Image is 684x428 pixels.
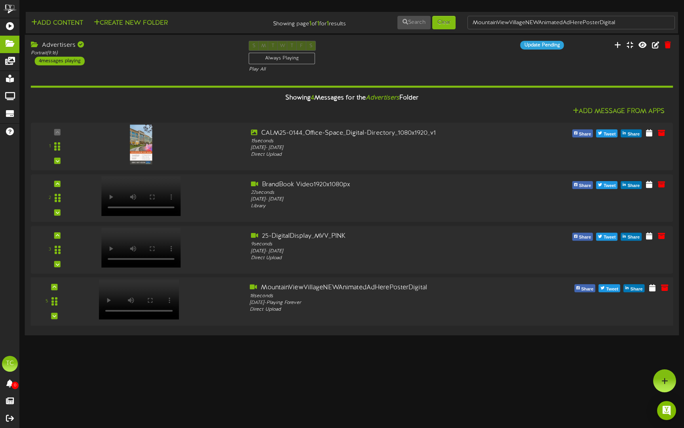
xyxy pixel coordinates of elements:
span: Share [626,233,641,242]
div: Direct Upload [250,306,508,313]
input: -- Search Folders by Name -- [467,16,675,29]
span: Tweet [604,285,620,294]
div: Open Intercom Messenger [657,401,676,420]
div: TC [2,356,18,372]
span: Share [577,233,593,242]
span: Share [579,285,595,294]
span: 0 [11,382,19,389]
div: Showing Messages for the Folder [25,90,679,107]
button: Share [621,130,642,138]
i: Advertisers [366,95,399,102]
div: 22 seconds [251,189,507,196]
button: Tweet [596,181,617,189]
div: [DATE] - [DATE] [251,196,507,203]
span: 4 [311,95,314,102]
div: CALM25-0144_Office-Space_Digital-Directory_1080x1920_v1 [251,129,507,138]
span: Tweet [602,182,617,190]
button: Share [621,181,642,189]
button: Share [572,233,593,241]
div: Advertisers [31,41,237,50]
div: 15 seconds [251,138,507,144]
div: MountainViewVillageNEWAnimatedAdHerePosterDigital [250,283,508,292]
button: Share [574,285,595,292]
button: Clear [432,16,456,29]
button: Share [621,233,642,241]
strong: 1 [309,20,312,27]
button: Tweet [598,285,620,292]
div: 25-DigitalDisplay_MVV_PINK [251,232,507,241]
div: Library [251,203,507,210]
button: Share [572,181,593,189]
div: Direct Upload [251,255,507,262]
div: Portrait ( 9:16 ) [31,50,237,57]
span: Share [577,182,593,190]
div: 4 messages playing [35,57,85,65]
div: [DATE] - [DATE] [251,248,507,254]
div: Update Pending [521,41,564,50]
div: 18 seconds [250,292,508,299]
div: Showing page of for results [242,15,352,29]
div: 9 seconds [251,241,507,248]
strong: 1 [317,20,319,27]
button: Tweet [596,233,617,241]
button: Share [572,130,593,138]
div: BrandBook Video1920x1080px [251,180,507,189]
button: Tweet [596,130,617,138]
div: [DATE] - Playing Forever [250,300,508,306]
strong: 1 [327,20,329,27]
div: [DATE] - [DATE] [251,145,507,151]
button: Create New Folder [91,18,170,28]
img: 48728b9e-e2d8-4d8e-8cf8-6a0451bf3c27.jpg [130,125,152,164]
button: Add Content [29,18,85,28]
span: Tweet [602,233,617,242]
div: Always Playing [249,53,315,64]
div: Play All [249,66,455,73]
span: Tweet [602,130,617,139]
span: Share [626,182,641,190]
button: Share [623,285,644,292]
button: Search [397,16,431,29]
span: Share [626,130,641,139]
span: Share [629,285,644,294]
button: Add Message From Apps [570,107,667,117]
span: Share [577,130,593,139]
div: Direct Upload [251,151,507,158]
